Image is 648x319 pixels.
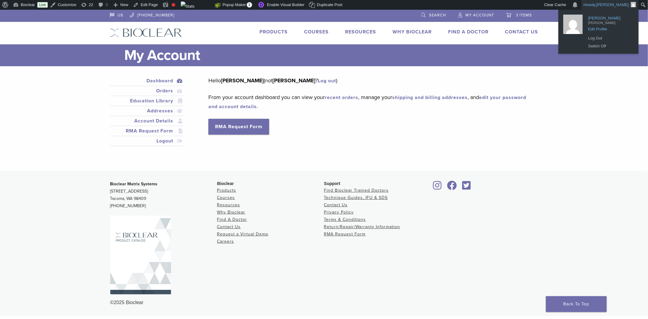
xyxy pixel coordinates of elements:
[181,2,215,9] img: Views over 48 hours. Click for more Jetpack Stats.
[217,181,234,186] span: Bioclear
[448,29,489,35] a: Find A Doctor
[111,117,183,125] a: Account Details
[516,13,532,18] span: 3 items
[217,217,247,222] a: Find A Doctor
[588,13,631,19] span: [PERSON_NAME]
[110,28,182,37] img: Bioclear
[217,188,236,193] a: Products
[324,232,366,237] a: RMA Request Form
[130,10,175,19] a: [PHONE_NUMBER]
[318,78,336,84] a: Log out
[110,181,158,187] strong: Bioclear Matrix Systems
[429,13,446,18] span: Search
[588,19,631,24] span: [PERSON_NAME]
[208,93,529,111] p: From your account dashboard you can view your , manage your , and .
[325,94,358,101] a: recent orders
[505,29,538,35] a: Contact Us
[324,202,348,208] a: Contact Us
[217,195,235,200] a: Courses
[111,87,183,94] a: Orders
[392,94,468,101] a: shipping and billing addresses
[458,10,494,19] a: My Account
[111,127,183,135] a: RMA Request Form
[445,184,459,190] a: Bioclear
[217,210,245,215] a: Why Bioclear
[585,42,634,50] a: Switch Off
[221,77,264,84] strong: [PERSON_NAME]
[172,3,175,7] div: Focus keyphrase not set
[466,13,494,18] span: My Account
[585,34,634,42] a: Log Out
[324,210,354,215] a: Privacy Policy
[506,10,532,19] a: 3 items
[431,184,444,190] a: Bioclear
[324,181,341,186] span: Support
[324,217,366,222] a: Terms & Conditions
[273,77,315,84] strong: [PERSON_NAME]
[111,77,183,84] a: Dashboard
[111,137,183,145] a: Logout
[546,296,607,312] a: Back To Top
[110,299,538,306] div: ©2025 Bioclear
[110,216,171,294] img: Bioclear
[125,44,538,66] h1: My Account
[596,2,629,7] span: [PERSON_NAME]
[393,29,432,35] a: Why Bioclear
[421,10,446,19] a: Search
[460,184,473,190] a: Bioclear
[110,76,184,153] nav: Account pages
[588,24,631,30] span: Edit Profile
[345,29,376,35] a: Resources
[324,224,400,229] a: Return/Repair/Warranty Information
[37,2,48,8] a: Live
[247,2,252,8] span: 1
[111,107,183,115] a: Addresses
[208,76,529,85] p: Hello (not ? )
[111,97,183,105] a: Education Library
[217,232,269,237] a: Request a Virtual Demo
[217,224,241,229] a: Contact Us
[558,10,639,54] ul: Howdy, Tanya Copeman
[217,239,234,244] a: Careers
[304,29,329,35] a: Courses
[208,119,269,135] a: RMA Request Form
[217,202,240,208] a: Resources
[324,188,389,193] a: Find Bioclear Trained Doctors
[260,29,288,35] a: Products
[110,10,124,19] a: US
[110,180,217,210] p: [STREET_ADDRESS] Tacoma, WA 98409 [PHONE_NUMBER]
[324,195,388,200] a: Technique Guides, IFU & SDS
